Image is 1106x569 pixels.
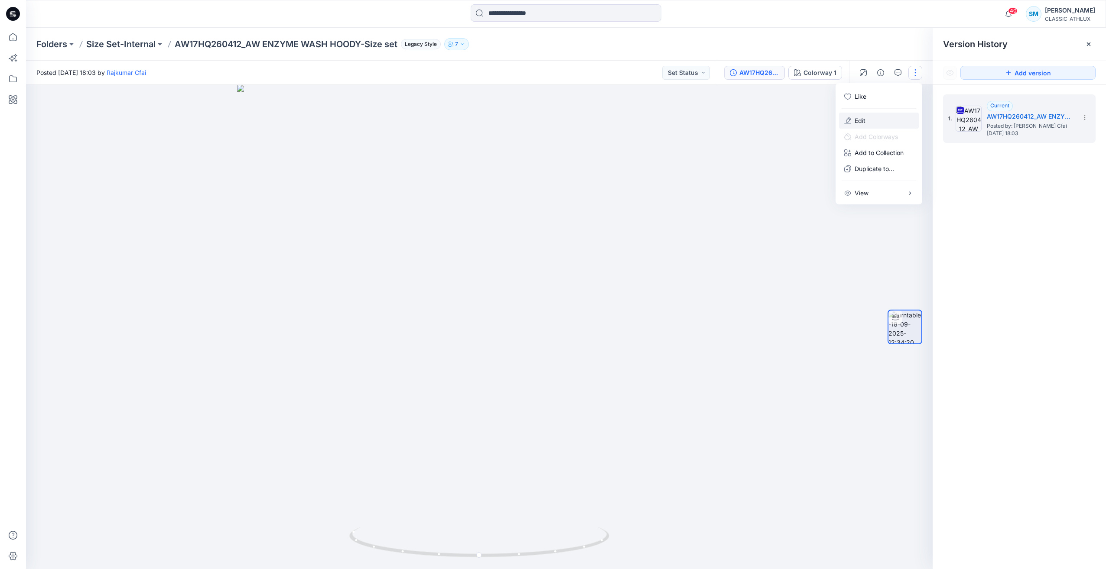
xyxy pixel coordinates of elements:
p: View [855,188,869,197]
button: AW17HQ260412_AW ENZYME WASH HOODY-Size set [724,66,785,80]
button: Colorway 1 [788,66,842,80]
a: Rajkumar Cfai [107,69,146,76]
div: Colorway 1 [803,68,836,78]
a: Size Set-Internal [86,38,156,50]
button: Show Hidden Versions [943,66,957,80]
div: CLASSIC_ATHLUX [1045,16,1095,22]
span: Version History [943,39,1008,49]
p: 7 [455,39,458,49]
div: SM [1026,6,1041,22]
p: AW17HQ260412_AW ENZYME WASH HOODY-Size set [175,38,397,50]
a: Folders [36,38,67,50]
p: Duplicate to... [855,164,894,173]
button: Close [1085,41,1092,48]
div: AW17HQ260412_AW ENZYME WASH HOODY-Size set [739,68,779,78]
img: AW17HQ260412_AW ENZYME WASH HOODY-Size set [956,106,982,132]
span: Posted by: Rajkumar Cfai [987,122,1073,130]
button: Legacy Style [397,38,441,50]
button: Add version [960,66,1096,80]
span: 1. [948,115,952,123]
button: Details [874,66,888,80]
h5: AW17HQ260412_AW ENZYME WASH HOODY-Size set [987,111,1073,122]
a: Edit [855,116,865,125]
button: 7 [444,38,469,50]
span: [DATE] 18:03 [987,130,1073,136]
div: [PERSON_NAME] [1045,5,1095,16]
p: Add to Collection [855,148,904,157]
span: Posted [DATE] 18:03 by [36,68,146,77]
p: Like [855,92,866,101]
img: turntable-18-09-2025-12:34:20 [888,310,921,343]
span: Legacy Style [401,39,441,49]
span: 40 [1008,7,1018,14]
span: Current [990,102,1009,109]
